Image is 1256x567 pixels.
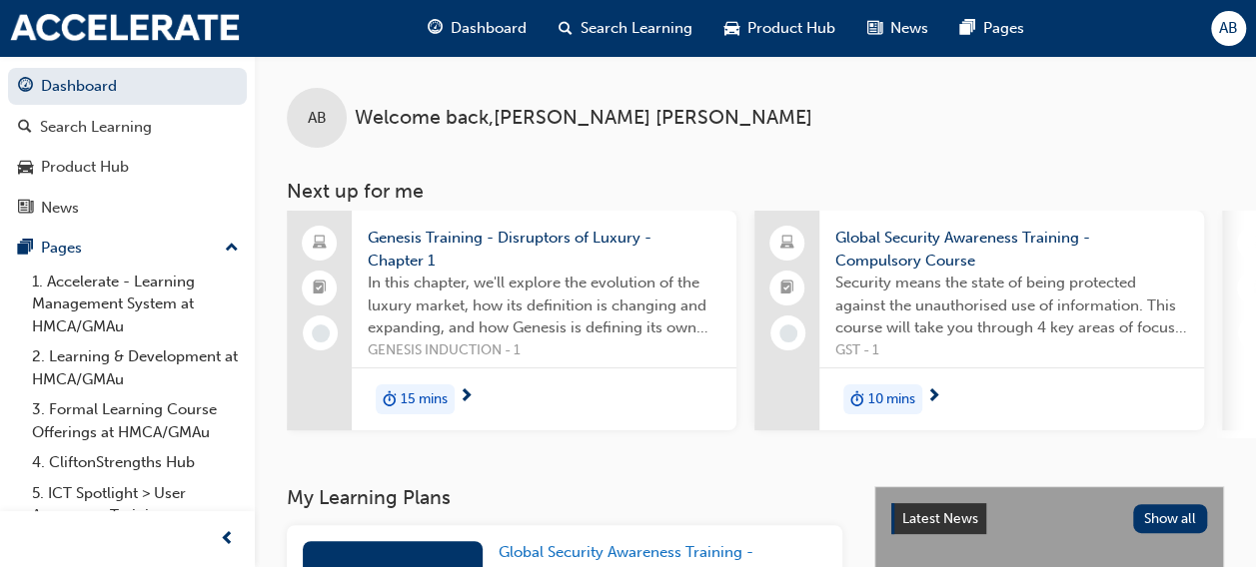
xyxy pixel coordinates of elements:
span: search-icon [18,119,32,137]
span: laptop-icon [313,231,327,257]
span: next-icon [926,388,941,406]
span: Genesis Training - Disruptors of Luxury - Chapter 1 [368,227,720,272]
a: 5. ICT Spotlight > User Awareness Training [24,478,247,531]
span: GENESIS INDUCTION - 1 [368,339,720,362]
img: accelerate-hmca [10,14,240,42]
span: laptop-icon [780,231,794,257]
span: Latest News [902,510,978,527]
span: learningRecordVerb_NONE-icon [312,324,330,342]
a: Search Learning [8,109,247,146]
a: Global Security Awareness Training - Compulsory CourseSecurity means the state of being protected... [754,211,1204,430]
span: Dashboard [451,17,527,40]
span: learningRecordVerb_NONE-icon [779,324,797,342]
span: booktick-icon [313,276,327,301]
div: Pages [41,237,82,260]
span: prev-icon [220,527,235,552]
div: Product Hub [41,156,129,179]
span: Security means the state of being protected against the unauthorised use of information. This cou... [835,272,1188,339]
button: Pages [8,230,247,267]
span: car-icon [18,159,33,177]
span: Pages [983,17,1024,40]
span: car-icon [724,16,739,41]
a: 4. CliftonStrengths Hub [24,447,247,478]
span: news-icon [867,16,882,41]
button: AB [1211,11,1246,46]
a: Latest NewsShow all [891,503,1207,535]
span: up-icon [225,236,239,262]
span: AB [1219,17,1238,40]
a: Product Hub [8,149,247,186]
h3: Next up for me [255,180,1256,203]
span: Product Hub [747,17,835,40]
div: News [41,197,79,220]
span: search-icon [559,16,573,41]
span: duration-icon [850,386,864,412]
a: car-iconProduct Hub [708,8,851,49]
span: Search Learning [581,17,692,40]
a: 2. Learning & Development at HMCA/GMAu [24,341,247,394]
span: 15 mins [401,388,448,411]
a: Genesis Training - Disruptors of Luxury - Chapter 1In this chapter, we'll explore the evolution o... [287,211,736,430]
span: Global Security Awareness Training - Compulsory Course [835,227,1188,272]
a: pages-iconPages [944,8,1040,49]
span: News [890,17,928,40]
button: Show all [1133,504,1208,533]
a: 3. Formal Learning Course Offerings at HMCA/GMAu [24,394,247,447]
span: booktick-icon [780,276,794,301]
a: guage-iconDashboard [412,8,543,49]
span: pages-icon [18,240,33,258]
div: Search Learning [40,116,152,139]
span: next-icon [459,388,474,406]
a: 1. Accelerate - Learning Management System at HMCA/GMAu [24,267,247,342]
span: pages-icon [960,16,975,41]
span: In this chapter, we'll explore the evolution of the luxury market, how its definition is changing... [368,272,720,339]
a: Dashboard [8,68,247,105]
h3: My Learning Plans [287,486,842,509]
a: search-iconSearch Learning [543,8,708,49]
span: GST - 1 [835,339,1188,362]
a: News [8,190,247,227]
span: news-icon [18,200,33,218]
button: DashboardSearch LearningProduct HubNews [8,64,247,230]
span: duration-icon [383,386,397,412]
span: Welcome back , [PERSON_NAME] [PERSON_NAME] [355,107,812,130]
span: 10 mins [868,388,915,411]
span: AB [308,107,327,130]
a: news-iconNews [851,8,944,49]
span: guage-icon [18,78,33,96]
span: guage-icon [428,16,443,41]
